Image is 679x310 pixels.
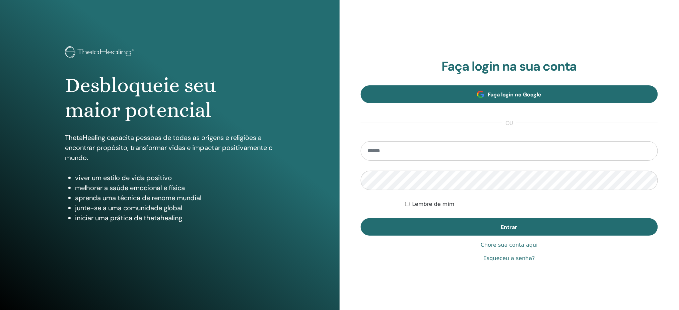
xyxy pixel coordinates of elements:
font: Lembre de mim [412,201,455,207]
font: Chore sua conta aqui [481,242,538,248]
button: Entrar [361,218,658,236]
font: junte-se a uma comunidade global [75,204,182,212]
font: Faça login na sua conta [442,58,577,75]
font: ou [505,120,513,127]
font: Entrar [501,224,518,231]
font: aprenda uma técnica de renome mundial [75,193,201,202]
a: Chore sua conta aqui [481,241,538,249]
a: Esqueceu a senha? [483,254,535,262]
font: Faça login no Google [488,91,541,98]
font: melhorar a saúde emocional e física [75,183,185,192]
font: viver um estilo de vida positivo [75,173,172,182]
div: Mantenha-me autenticado indefinidamente ou até que eu faça logout manualmente [405,200,658,208]
font: Desbloqueie seu maior potencial [65,73,216,122]
font: ThetaHealing capacita pessoas de todas as origens e religiões a encontrar propósito, transformar ... [65,133,273,162]
font: iniciar uma prática de thetahealing [75,214,182,222]
font: Esqueceu a senha? [483,255,535,261]
a: Faça login no Google [361,85,658,103]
